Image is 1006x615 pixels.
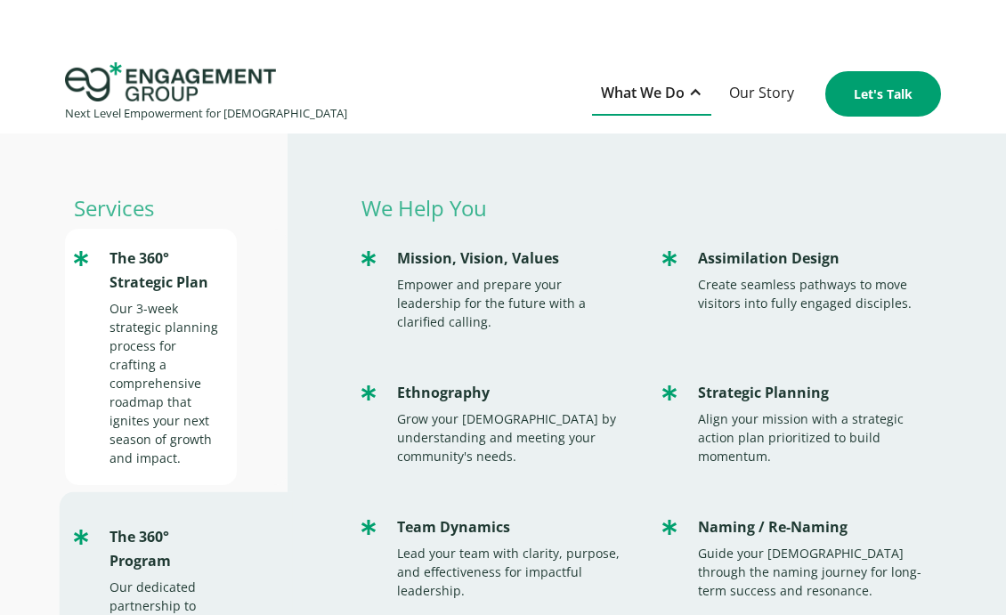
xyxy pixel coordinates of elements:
div: What We Do [601,81,685,105]
img: Engagement Group Logo Icon [65,62,276,101]
a: Assimilation DesignCreate seamless pathways to move visitors into fully engaged disciples. [653,229,940,330]
div: Empower and prepare your leadership for the future with a clarified calling. [397,275,621,331]
div: Lead your team with clarity, purpose, and effectiveness for impactful leadership. [397,544,621,600]
a: The 360° Strategic PlanOur 3-week strategic planning process for crafting a comprehensive roadmap... [65,229,287,485]
div: What We Do [592,72,711,116]
a: Let's Talk [825,71,941,117]
p: Services [65,196,287,220]
div: Mission, Vision, Values [397,247,621,271]
a: Mission, Vision, ValuesEmpower and prepare your leadership for the future with a clarified calling. [353,229,639,349]
div: Create seamless pathways to move visitors into fully engaged disciples. [698,275,922,312]
div: Naming / Re-Naming [698,515,922,539]
div: Ethnography [397,381,621,405]
a: Strategic PlanningAlign your mission with a strategic action plan prioritized to build momentum. [653,363,940,483]
div: Grow your [DEMOGRAPHIC_DATA] by understanding and meeting your community's needs. [397,409,621,465]
div: The 360° Strategic Plan [110,247,219,295]
a: Our Story [720,72,803,116]
div: Guide your [DEMOGRAPHIC_DATA] through the naming journey for long-term success and resonance. [698,544,922,600]
div: Assimilation Design [698,247,922,271]
div: Our 3-week strategic planning process for crafting a comprehensive roadmap that ignites your next... [110,299,219,467]
div: Next Level Empowerment for [DEMOGRAPHIC_DATA] [65,101,347,125]
div: Align your mission with a strategic action plan prioritized to build momentum. [698,409,922,465]
a: home [65,62,347,125]
a: EthnographyGrow your [DEMOGRAPHIC_DATA] by understanding and meeting your community's needs. [353,363,639,483]
div: Strategic Planning [698,381,922,405]
div: Team Dynamics [397,515,621,539]
p: We Help You [353,196,940,220]
div: The 360° Program [110,525,219,573]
